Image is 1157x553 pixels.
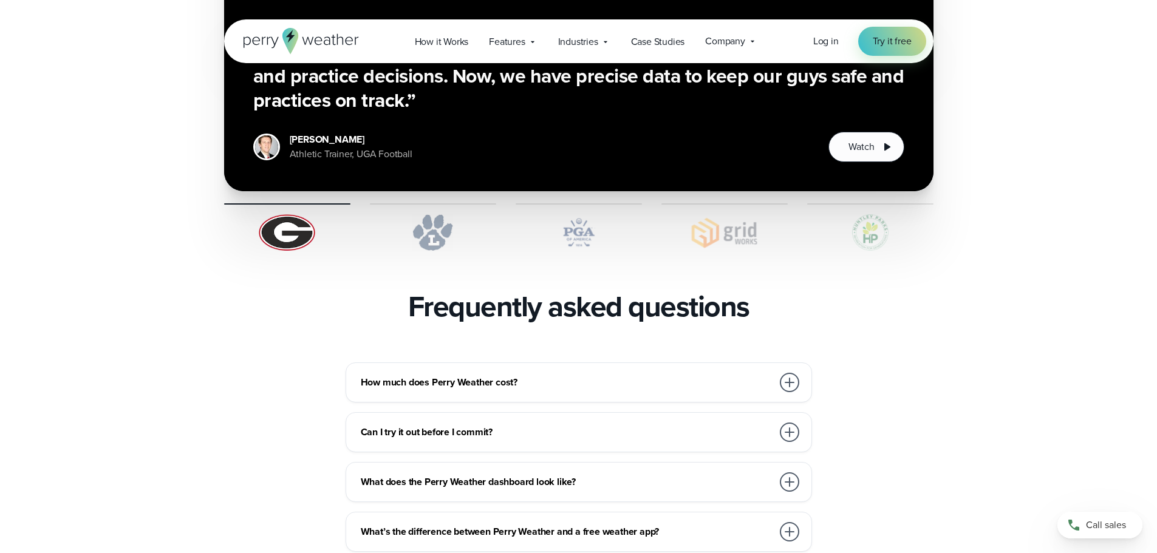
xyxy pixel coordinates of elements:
[828,132,904,162] button: Watch
[408,290,749,324] h2: Frequently asked questions
[361,425,773,439] h3: Can I try it out before I commit?
[489,35,525,49] span: Features
[415,35,469,49] span: How it Works
[858,27,926,56] a: Try it free
[873,34,912,49] span: Try it free
[813,34,839,48] span: Log in
[1086,518,1126,532] span: Call sales
[705,34,745,49] span: Company
[558,35,598,49] span: Industries
[661,214,788,251] img: Gridworks.svg
[290,147,412,161] div: Athletic Trainer, UGA Football
[813,34,839,49] a: Log in
[516,214,642,251] img: PGA.svg
[404,29,479,54] a: How it Works
[361,524,773,539] h3: What’s the difference between Perry Weather and a free weather app?
[361,475,773,489] h3: What does the Perry Weather dashboard look like?
[848,140,874,154] span: Watch
[1057,512,1142,538] a: Call sales
[361,375,773,390] h3: How much does Perry Weather cost?
[631,35,685,49] span: Case Studies
[621,29,695,54] a: Case Studies
[290,132,412,147] div: [PERSON_NAME]
[253,39,904,112] h3: “Before Perry Weather, we relied on the ‘Flash to Bang Theory’ for lightning and practice decisio...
